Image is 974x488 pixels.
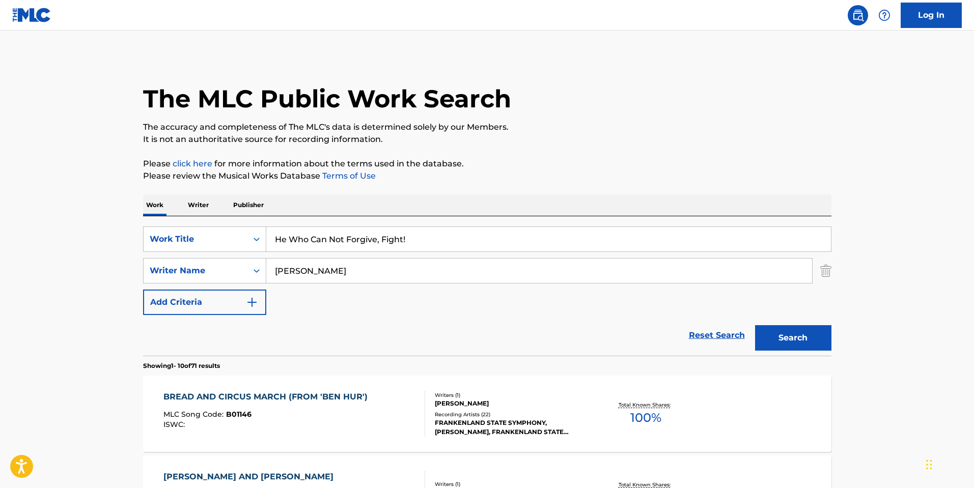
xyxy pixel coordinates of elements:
div: Writers ( 1 ) [435,391,589,399]
iframe: Chat Widget [923,439,974,488]
div: Drag [926,449,932,480]
img: search [852,9,864,21]
div: Writers ( 1 ) [435,480,589,488]
p: Please review the Musical Works Database [143,170,831,182]
p: Work [143,194,166,216]
form: Search Form [143,226,831,356]
p: Showing 1 - 10 of 71 results [143,361,220,370]
p: Please for more information about the terms used in the database. [143,158,831,170]
div: Recording Artists ( 22 ) [435,411,589,418]
div: Writer Name [150,265,241,277]
p: Total Known Shares: [619,401,673,409]
div: Work Title [150,233,241,245]
div: FRANKENLAND STATE SYMPHONY, [PERSON_NAME], FRANKENLAND STATE SYMPHONY ORCHESTRA, VARIOUS ARTISTS,... [435,418,589,437]
span: ISWC : [163,420,187,429]
p: Publisher [230,194,267,216]
span: 100 % [630,409,661,427]
a: Log In [901,3,962,28]
button: Search [755,325,831,351]
div: Help [874,5,895,25]
div: [PERSON_NAME] AND [PERSON_NAME] [163,471,339,483]
button: Add Criteria [143,290,266,315]
a: Terms of Use [320,171,376,181]
p: Writer [185,194,212,216]
p: The accuracy and completeness of The MLC's data is determined solely by our Members. [143,121,831,133]
img: help [878,9,890,21]
img: Delete Criterion [820,258,831,283]
span: MLC Song Code : [163,410,226,419]
a: Public Search [848,5,868,25]
a: BREAD AND CIRCUS MARCH (FROM 'BEN HUR')MLC Song Code:B01146ISWC:Writers (1)[PERSON_NAME]Recording... [143,376,831,452]
a: click here [173,159,212,168]
a: Reset Search [684,324,750,347]
img: MLC Logo [12,8,51,22]
span: B01146 [226,410,252,419]
div: [PERSON_NAME] [435,399,589,408]
h1: The MLC Public Work Search [143,83,511,114]
img: 9d2ae6d4665cec9f34b9.svg [246,296,258,308]
div: BREAD AND CIRCUS MARCH (FROM 'BEN HUR') [163,391,373,403]
p: It is not an authoritative source for recording information. [143,133,831,146]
